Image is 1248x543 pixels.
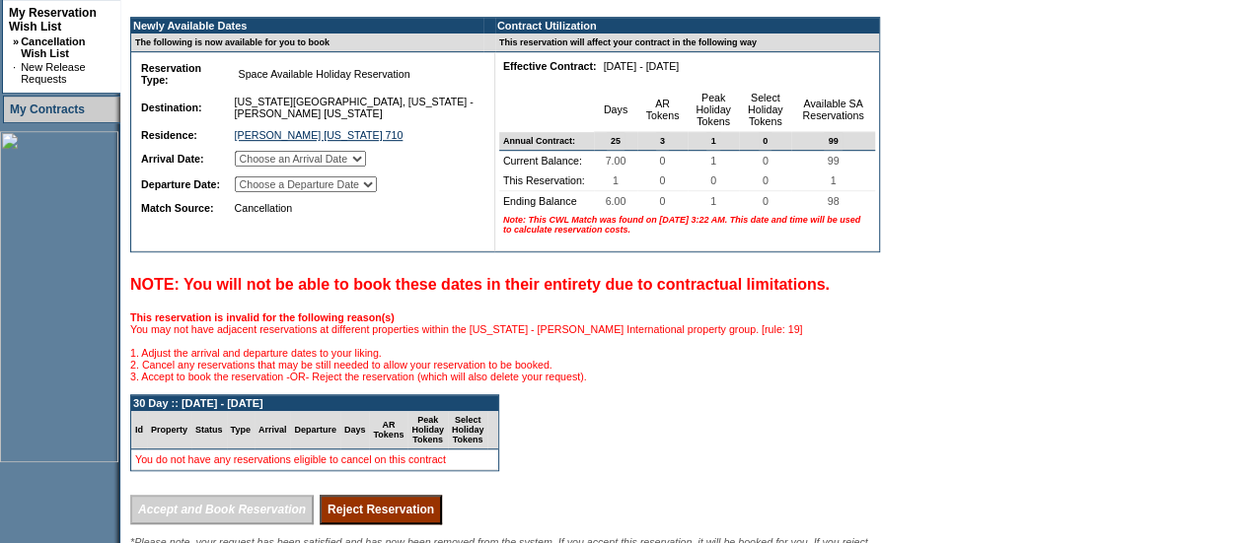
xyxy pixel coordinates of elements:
span: 25 [607,132,624,150]
a: My Reservation Wish List [9,6,97,34]
b: Residence: [141,129,197,141]
span: 0 [655,151,669,170]
span: 0 [759,151,772,170]
td: Select Holiday Tokens [448,411,488,449]
td: Select Holiday Tokens [739,88,791,132]
td: Property [147,411,191,449]
td: Type [227,411,255,449]
span: 0 [706,170,720,190]
span: 0 [759,132,771,150]
b: » [13,35,19,47]
td: This reservation will affect your contract in the following way [495,34,879,52]
b: Match Source: [141,202,213,214]
b: Effective Contract: [503,60,597,72]
td: AR Tokens [637,88,688,132]
span: Space Available Holiday Reservation [235,64,414,84]
span: 7.00 [602,151,630,170]
td: Days [340,411,370,449]
b: Destination: [141,102,202,113]
span: 99 [824,132,842,150]
span: 1 [706,132,719,150]
span: 1 [706,151,720,170]
td: AR Tokens [369,411,407,449]
b: Reservation Type: [141,62,201,86]
td: 30 Day :: [DATE] - [DATE] [131,395,498,411]
a: My Contracts [10,102,85,116]
td: Cancellation [231,198,477,218]
b: Departure Date: [141,178,220,190]
td: [US_STATE][GEOGRAPHIC_DATA], [US_STATE] - [PERSON_NAME] [US_STATE] [231,92,477,123]
td: Peak Holiday Tokens [688,88,740,132]
td: Id [131,411,147,449]
td: Arrival [255,411,291,449]
td: Ending Balance [499,191,594,211]
td: Days [594,88,637,132]
td: · [13,61,19,85]
input: Reject Reservation [320,495,442,524]
span: 6.00 [602,191,630,211]
td: You do not have any reservations eligible to cancel on this contract [131,449,498,470]
span: 1 [827,170,841,190]
span: 0 [655,191,669,211]
td: Note: This CWL Match was found on [DATE] 3:22 AM. This date and time will be used to calculate re... [499,211,875,238]
a: New Release Requests [21,61,85,85]
input: Accept and Book Reservation [130,495,314,524]
td: Departure [290,411,340,449]
td: Status [191,411,227,449]
span: 1 [609,170,623,190]
td: Annual Contract: [499,132,594,151]
td: Current Balance: [499,151,594,170]
a: [PERSON_NAME] [US_STATE] 710 [235,129,404,141]
b: This reservation is invalid for the following reason(s) [130,311,395,323]
td: This Reservation: [499,170,594,191]
span: 98 [824,191,844,211]
b: Arrival Date: [141,153,203,165]
span: 0 [759,191,772,211]
td: Newly Available Dates [131,18,483,34]
nobr: [DATE] - [DATE] [603,60,679,72]
span: 0 [759,170,772,190]
span: You may not have adjacent reservations at different properties within the [US_STATE] - [PERSON_NA... [130,311,802,382]
a: Cancellation Wish List [21,35,85,59]
span: NOTE: You will not be able to book these dates in their entirety due to contractual limitations. [130,276,830,293]
span: 3 [656,132,669,150]
td: Peak Holiday Tokens [407,411,448,449]
span: 0 [655,170,669,190]
td: Available SA Reservations [791,88,875,132]
span: 1 [706,191,720,211]
span: 99 [824,151,844,170]
td: The following is now available for you to book [131,34,483,52]
td: Contract Utilization [495,18,879,34]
